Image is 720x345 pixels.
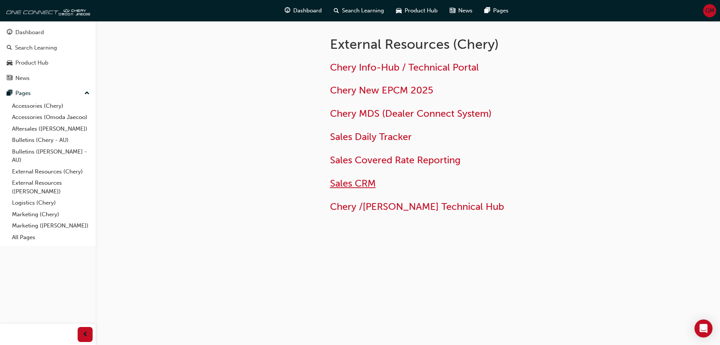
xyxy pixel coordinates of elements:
div: Search Learning [15,44,57,52]
a: car-iconProduct Hub [390,3,444,18]
a: guage-iconDashboard [279,3,328,18]
span: car-icon [396,6,402,15]
div: Product Hub [15,59,48,67]
a: All Pages [9,232,93,243]
a: Bulletins ([PERSON_NAME] - AU) [9,146,93,166]
button: Pages [3,86,93,100]
a: Chery Info-Hub / Technical Portal [330,62,479,73]
a: Chery MDS (Dealer Connect System) [330,108,492,119]
a: Marketing (Chery) [9,209,93,220]
span: GM [705,6,714,15]
span: News [458,6,472,15]
div: Pages [15,89,31,98]
a: Product Hub [3,56,93,70]
a: Sales Daily Tracker [330,131,412,143]
div: Dashboard [15,28,44,37]
a: Sales CRM [330,178,376,189]
span: search-icon [334,6,339,15]
span: pages-icon [7,90,12,97]
a: pages-iconPages [478,3,514,18]
a: External Resources ([PERSON_NAME]) [9,177,93,197]
h1: External Resources (Chery) [330,36,576,53]
span: guage-icon [7,29,12,36]
span: Dashboard [293,6,322,15]
a: Search Learning [3,41,93,55]
a: Accessories (Chery) [9,100,93,112]
a: Marketing ([PERSON_NAME]) [9,220,93,232]
a: Chery /[PERSON_NAME] Technical Hub [330,201,504,212]
a: Accessories (Omoda Jaecoo) [9,111,93,123]
span: Pages [493,6,508,15]
img: oneconnect [4,3,90,18]
div: News [15,74,30,83]
a: news-iconNews [444,3,478,18]
span: news-icon [7,75,12,82]
button: GM [703,4,716,17]
span: car-icon [7,60,12,66]
a: Bulletins (Chery - AU) [9,134,93,146]
a: News [3,71,93,85]
a: Aftersales ([PERSON_NAME]) [9,123,93,135]
button: DashboardSearch LearningProduct HubNews [3,24,93,86]
a: Dashboard [3,26,93,39]
a: Sales Covered Rate Reporting [330,154,460,166]
span: Product Hub [405,6,438,15]
span: search-icon [7,45,12,51]
span: pages-icon [484,6,490,15]
a: search-iconSearch Learning [328,3,390,18]
span: prev-icon [82,330,88,339]
span: up-icon [84,89,90,98]
a: External Resources (Chery) [9,166,93,178]
span: news-icon [450,6,455,15]
div: Open Intercom Messenger [694,319,712,337]
a: Chery New EPCM 2025 [330,84,433,96]
span: Search Learning [342,6,384,15]
a: Logistics (Chery) [9,197,93,209]
span: guage-icon [285,6,290,15]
